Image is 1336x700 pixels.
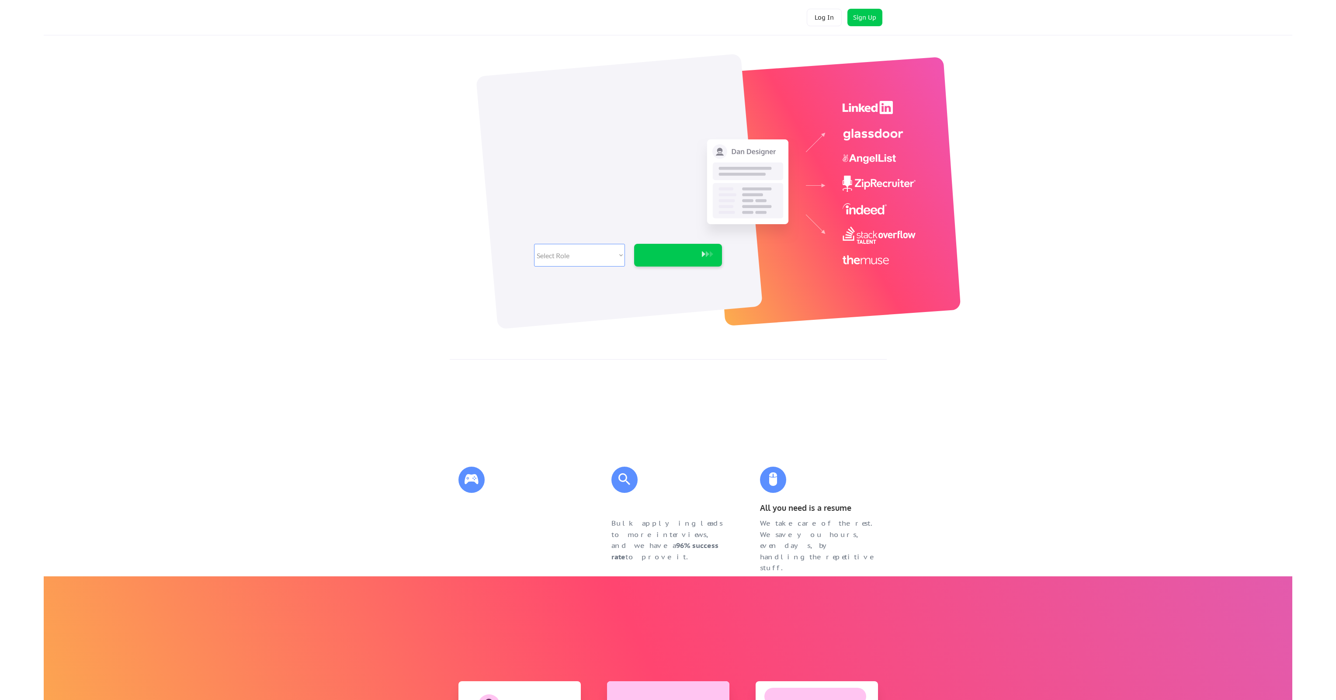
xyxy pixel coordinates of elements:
div: We take care of the rest. We save you hours, even days, by handling the repetitive stuff. [760,518,878,574]
div: Bulk applying leads to more interviews, and we have a to prove it. [611,518,729,562]
button: Sign Up [847,9,882,26]
strong: 96% success rate [611,541,720,561]
button: Log In [807,9,842,26]
div: All you need is a resume [760,502,878,514]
